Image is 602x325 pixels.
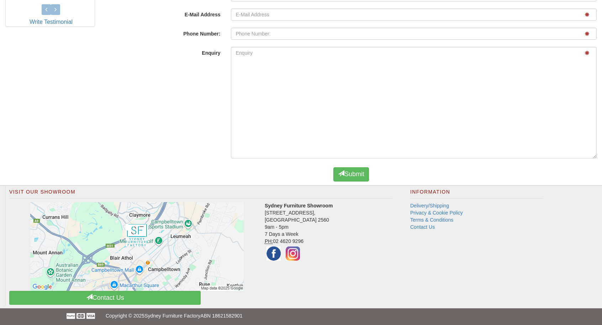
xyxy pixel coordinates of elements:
[100,28,226,37] label: Phone Number:
[100,47,226,56] label: Enquiry
[410,203,449,208] a: Delivery/Shipping
[410,217,453,223] a: Terms & Conditions
[265,238,273,244] abbr: Phone
[410,189,543,199] h2: Information
[410,210,463,216] a: Privacy & Cookie Policy
[333,167,369,182] button: Submit
[30,202,244,291] img: Click to activate map
[265,245,282,262] img: Facebook
[144,313,200,319] a: Sydney Furniture Factory
[231,9,597,21] input: E-Mail Address
[9,291,201,305] a: Contact Us
[100,9,226,18] label: E-Mail Address
[231,28,597,40] input: Phone Number:
[9,189,392,199] h2: Visit Our Showroom
[15,202,259,291] a: Click to activate map
[284,245,302,262] img: Instagram
[106,308,496,323] p: Copyright © 2025 ABN 18621582901
[410,224,435,230] a: Contact Us
[265,203,333,208] strong: Sydney Furniture Showroom
[30,19,73,25] a: Write Testimonial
